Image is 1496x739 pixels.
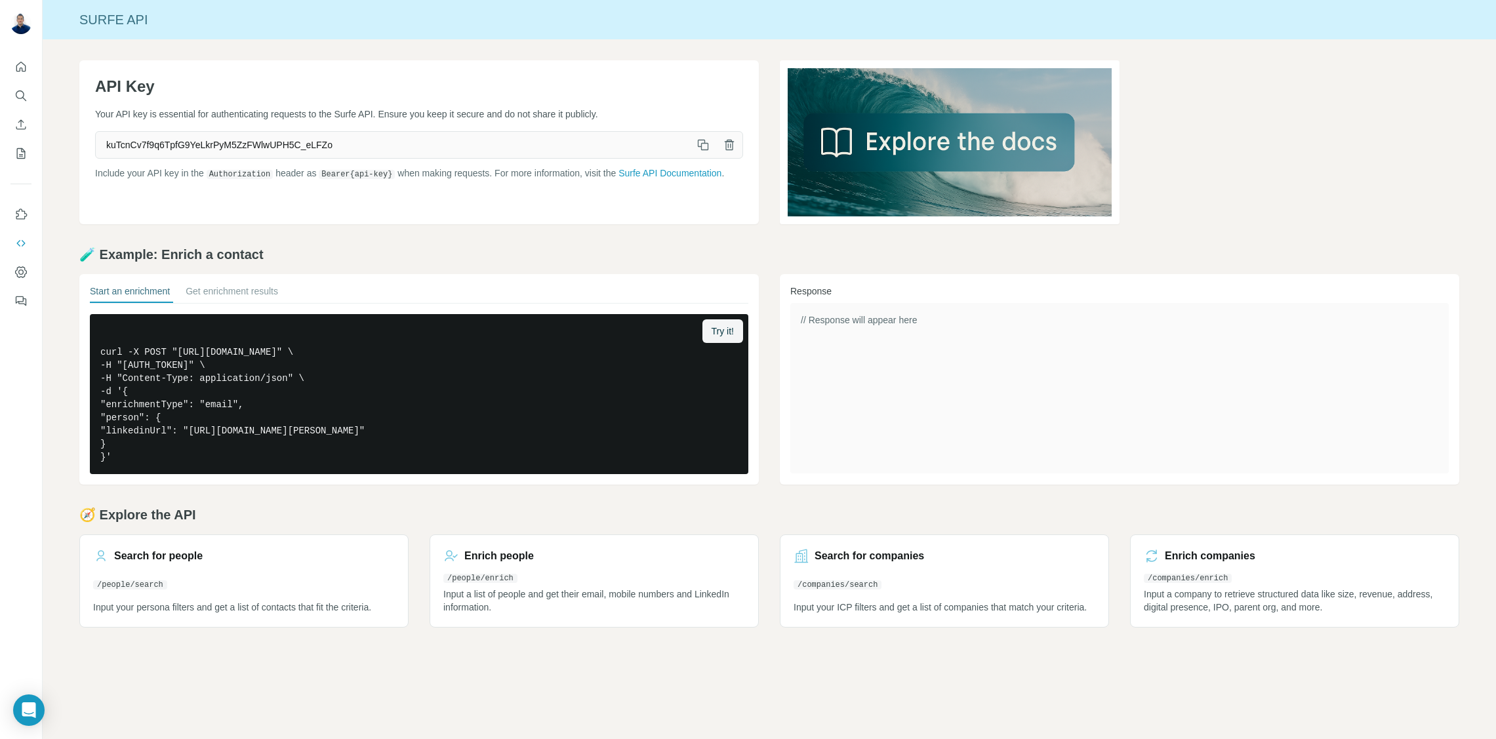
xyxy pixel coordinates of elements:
[10,84,31,108] button: Search
[13,694,45,726] div: Open Intercom Messenger
[10,13,31,34] img: Avatar
[443,574,517,583] code: /people/enrich
[96,133,690,157] span: kuTcnCv7f9q6TpfG9YeLkrPyM5ZzFWlwUPH5C_eLFZo
[443,588,745,614] p: Input a list of people and get their email, mobile numbers and LinkedIn information.
[90,285,170,303] button: Start an enrichment
[10,55,31,79] button: Quick start
[712,325,734,338] span: Try it!
[10,203,31,226] button: Use Surfe on LinkedIn
[90,314,748,474] pre: curl -X POST "[URL][DOMAIN_NAME]" \ -H "[AUTH_TOKEN]" \ -H "Content-Type: application/json" \ -d ...
[95,108,743,121] p: Your API key is essential for authenticating requests to the Surfe API. Ensure you keep it secure...
[1165,548,1255,564] h3: Enrich companies
[790,285,1449,298] h3: Response
[1130,534,1459,628] a: Enrich companies/companies/enrichInput a company to retrieve structured data like size, revenue, ...
[93,601,395,614] p: Input your persona filters and get a list of contacts that fit the criteria.
[93,580,167,589] code: /people/search
[10,142,31,165] button: My lists
[10,289,31,313] button: Feedback
[114,548,203,564] h3: Search for people
[794,601,1095,614] p: Input your ICP filters and get a list of companies that match your criteria.
[186,285,278,303] button: Get enrichment results
[1144,588,1445,614] p: Input a company to retrieve structured data like size, revenue, address, digital presence, IPO, p...
[430,534,759,628] a: Enrich people/people/enrichInput a list of people and get their email, mobile numbers and LinkedI...
[464,548,534,564] h3: Enrich people
[780,534,1109,628] a: Search for companies/companies/searchInput your ICP filters and get a list of companies that matc...
[79,534,409,628] a: Search for people/people/searchInput your persona filters and get a list of contacts that fit the...
[815,548,924,564] h3: Search for companies
[95,76,743,97] h1: API Key
[95,167,743,180] p: Include your API key in the header as when making requests. For more information, visit the .
[10,231,31,255] button: Use Surfe API
[10,260,31,284] button: Dashboard
[801,315,917,325] span: // Response will appear here
[43,10,1496,29] div: Surfe API
[1144,574,1232,583] code: /companies/enrich
[702,319,743,343] button: Try it!
[794,580,881,589] code: /companies/search
[618,168,721,178] a: Surfe API Documentation
[319,170,395,179] code: Bearer {api-key}
[79,245,1459,264] h2: 🧪 Example: Enrich a contact
[10,113,31,136] button: Enrich CSV
[79,506,1459,524] h2: 🧭 Explore the API
[207,170,273,179] code: Authorization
